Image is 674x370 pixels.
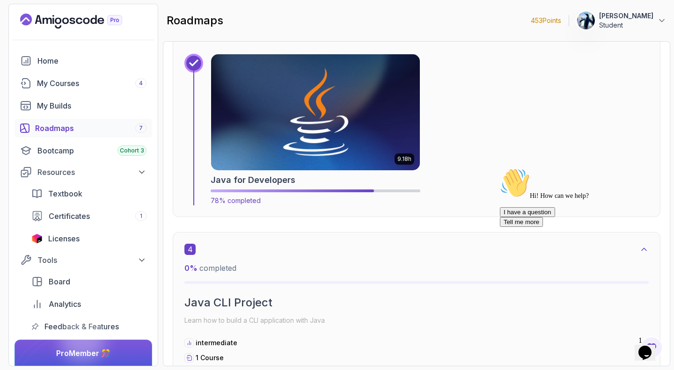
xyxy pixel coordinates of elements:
span: Feedback & Features [44,321,119,332]
div: Tools [37,254,147,266]
div: Bootcamp [37,145,147,156]
a: analytics [26,295,152,313]
span: 0 % [184,263,198,273]
a: roadmaps [15,119,152,138]
img: Java for Developers card [206,51,425,173]
img: jetbrains icon [31,234,43,243]
span: 7 [139,124,143,132]
p: Learn how to build a CLI application with Java [184,314,649,327]
a: board [26,272,152,291]
p: Student [599,21,653,30]
a: feedback [26,317,152,336]
h2: roadmaps [167,13,223,28]
span: 4 [184,244,196,255]
p: 9.18h [397,155,411,163]
a: Java for Developers card9.18hJava for Developers78% completed [211,54,420,205]
a: textbook [26,184,152,203]
div: Home [37,55,147,66]
a: Landing page [20,14,144,29]
div: My Builds [37,100,147,111]
p: [PERSON_NAME] [599,11,653,21]
a: bootcamp [15,141,152,160]
a: builds [15,96,152,115]
iframe: chat widget [635,333,665,361]
iframe: chat widget [496,164,665,328]
span: 4 [139,80,143,87]
span: 1 [140,212,142,220]
button: I have a question [4,43,59,53]
span: Textbook [48,188,82,199]
p: intermediate [196,338,237,348]
a: licenses [26,229,152,248]
span: Board [49,276,70,287]
div: 👋Hi! How can we help?I have a questionTell me more [4,4,172,63]
img: :wave: [4,4,34,34]
span: Cohort 3 [120,147,144,154]
a: home [15,51,152,70]
span: Analytics [49,298,81,310]
span: completed [184,263,236,273]
div: Roadmaps [35,123,147,134]
img: user profile image [577,12,595,29]
h2: Java for Developers [211,174,295,187]
button: Resources [15,164,152,181]
span: Hi! How can we help? [4,28,93,35]
span: 78% completed [211,196,261,204]
a: courses [15,74,152,93]
span: 1 Course [196,354,224,362]
button: user profile image[PERSON_NAME]Student [577,11,667,30]
h2: Java CLI Project [184,295,649,310]
div: Resources [37,167,147,178]
p: 453 Points [531,16,561,25]
button: Tools [15,252,152,268]
a: certificates [26,207,152,225]
div: My Courses [37,78,147,89]
button: Tell me more [4,53,47,63]
span: Licenses [48,233,80,244]
span: Certificates [49,210,90,222]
